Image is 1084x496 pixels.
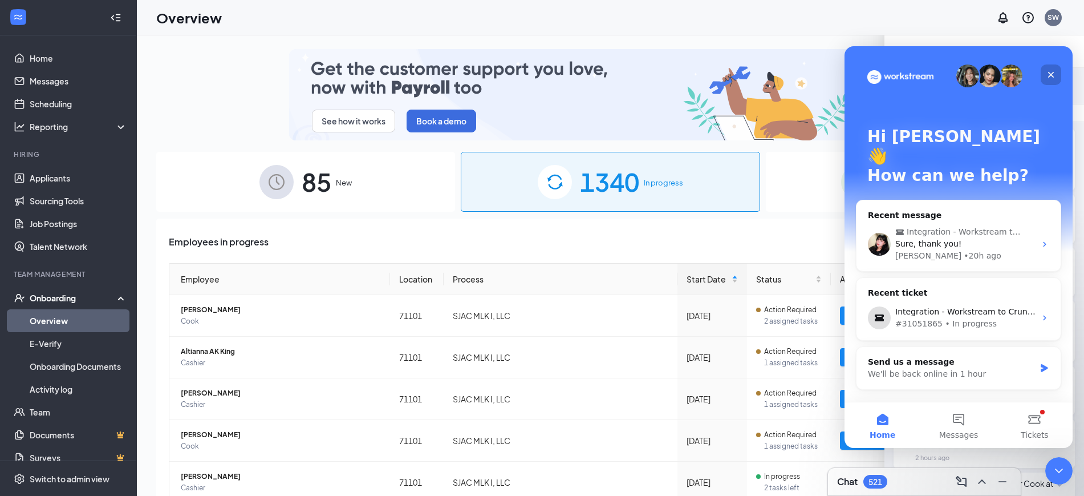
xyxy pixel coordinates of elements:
[687,434,738,447] div: [DATE]
[30,378,127,401] a: Activity log
[764,399,822,410] span: 1 assigned tasks
[444,420,677,462] td: SJAC MLK I, LLC
[390,337,444,378] td: 71101
[30,189,127,212] a: Sourcing Tools
[444,295,677,337] td: SJAC MLK I, LLC
[898,45,1057,58] h3: Notifications
[30,355,127,378] a: Onboarding Documents
[687,309,738,322] div: [DATE]
[764,471,800,482] span: In progress
[1021,11,1035,25] svg: QuestionInfo
[687,351,738,364] div: [DATE]
[1057,45,1070,58] button: Close
[169,235,269,257] span: Employees in progress
[30,121,128,132] div: Reporting
[30,401,127,424] a: Team
[915,452,949,463] div: 2 hours ago
[30,332,127,355] a: E-Verify
[181,471,381,482] span: [PERSON_NAME]
[687,476,738,489] div: [DATE]
[952,473,971,491] button: ComposeMessage
[955,475,968,489] svg: ComposeMessage
[747,264,831,295] th: Status
[687,273,729,285] span: Start Date
[1048,13,1059,22] div: SW
[30,167,127,189] a: Applicants
[30,92,127,115] a: Scheduling
[390,295,444,337] td: 71101
[390,378,444,420] td: 71101
[14,121,25,132] svg: Analysis
[764,388,817,399] span: Action Required
[687,393,738,405] div: [DATE]
[444,337,677,378] td: SJAC MLK I, LLC
[996,11,1010,25] svg: Notifications
[993,473,1012,491] button: Minimize
[764,304,817,316] span: Action Required
[30,292,117,304] div: Onboarding
[181,482,381,494] span: Cashier
[30,446,127,469] a: SurveysCrown
[840,348,898,366] button: Start tasks
[181,316,381,327] span: Cook
[181,429,381,441] span: [PERSON_NAME]
[30,70,127,92] a: Messages
[181,304,381,316] span: [PERSON_NAME]
[302,162,331,201] span: 85
[837,475,858,488] h3: Chat
[181,357,381,369] span: Cashier
[764,429,817,441] span: Action Required
[840,390,898,408] button: Start tasks
[764,441,822,452] span: 1 assigned tasks
[169,264,390,295] th: Employee
[14,150,125,159] div: Hiring
[14,269,125,279] div: Team Management
[840,432,898,450] button: Start tasks
[30,235,127,258] a: Talent Network
[1057,45,1070,58] svg: Cross
[30,473,109,485] div: Switch to admin view
[407,110,476,132] button: Book a demo
[868,477,882,487] div: 521
[764,346,817,357] span: Action Required
[14,473,25,485] svg: Settings
[644,177,683,188] span: In progress
[444,378,677,420] td: SJAC MLK I, LLC
[975,475,989,489] svg: ChevronUp
[764,357,822,369] span: 1 assigned tasks
[14,292,25,304] svg: UserCheck
[444,264,677,295] th: Process
[996,475,1009,489] svg: Minimize
[390,420,444,462] td: 71101
[845,46,1073,448] iframe: Intercom live chat
[13,11,24,23] svg: WorkstreamLogo
[580,162,639,201] span: 1340
[30,309,127,332] a: Overview
[30,424,127,446] a: DocumentsCrown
